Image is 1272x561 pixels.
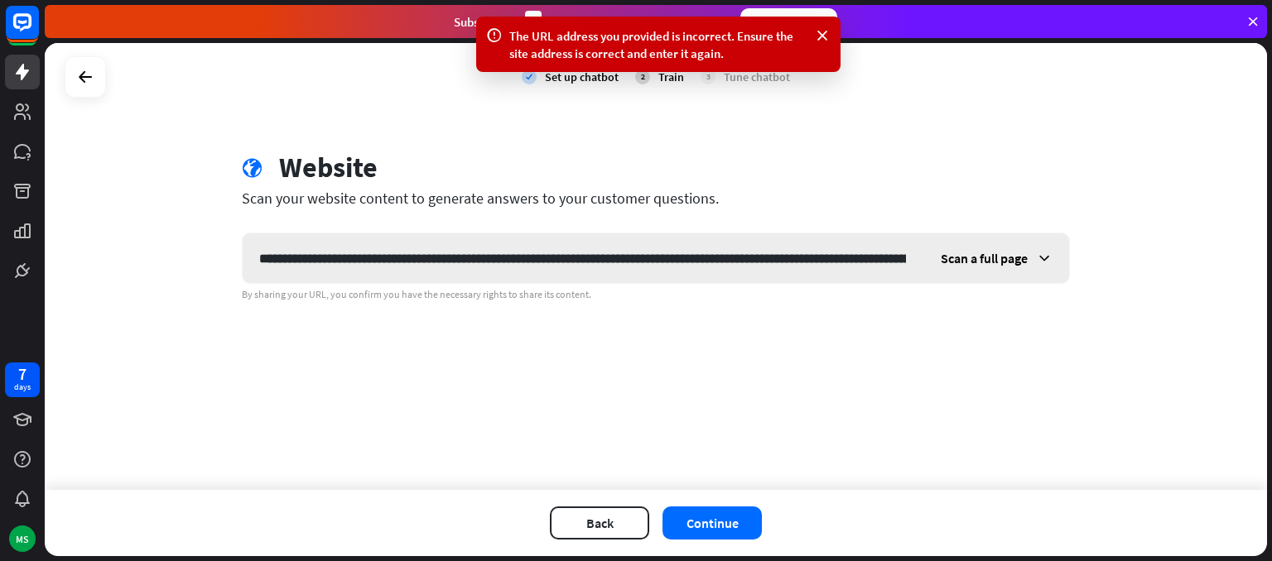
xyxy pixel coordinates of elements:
[550,506,649,539] button: Back
[635,70,650,84] div: 2
[9,525,36,552] div: MS
[525,11,542,33] div: 3
[509,27,807,62] div: The URL address you provided is incorrect. Ensure the site address is correct and enter it again.
[242,288,1070,301] div: By sharing your URL, you confirm you have the necessary rights to share its content.
[18,367,26,381] div: 7
[662,506,762,539] button: Continue
[279,151,378,185] div: Website
[701,70,715,84] div: 3
[522,70,537,84] i: check
[658,70,684,84] div: Train
[941,250,1028,266] span: Scan a full page
[724,70,790,84] div: Tune chatbot
[454,11,727,33] div: Subscribe in days to get your first month for $1
[545,70,619,84] div: Set up chatbot
[242,189,1070,208] div: Scan your website content to generate answers to your customer questions.
[14,381,31,393] div: days
[242,158,263,179] i: globe
[5,362,40,397] a: 7 days
[13,7,63,56] button: Open LiveChat chat widget
[740,8,837,35] div: Subscribe now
